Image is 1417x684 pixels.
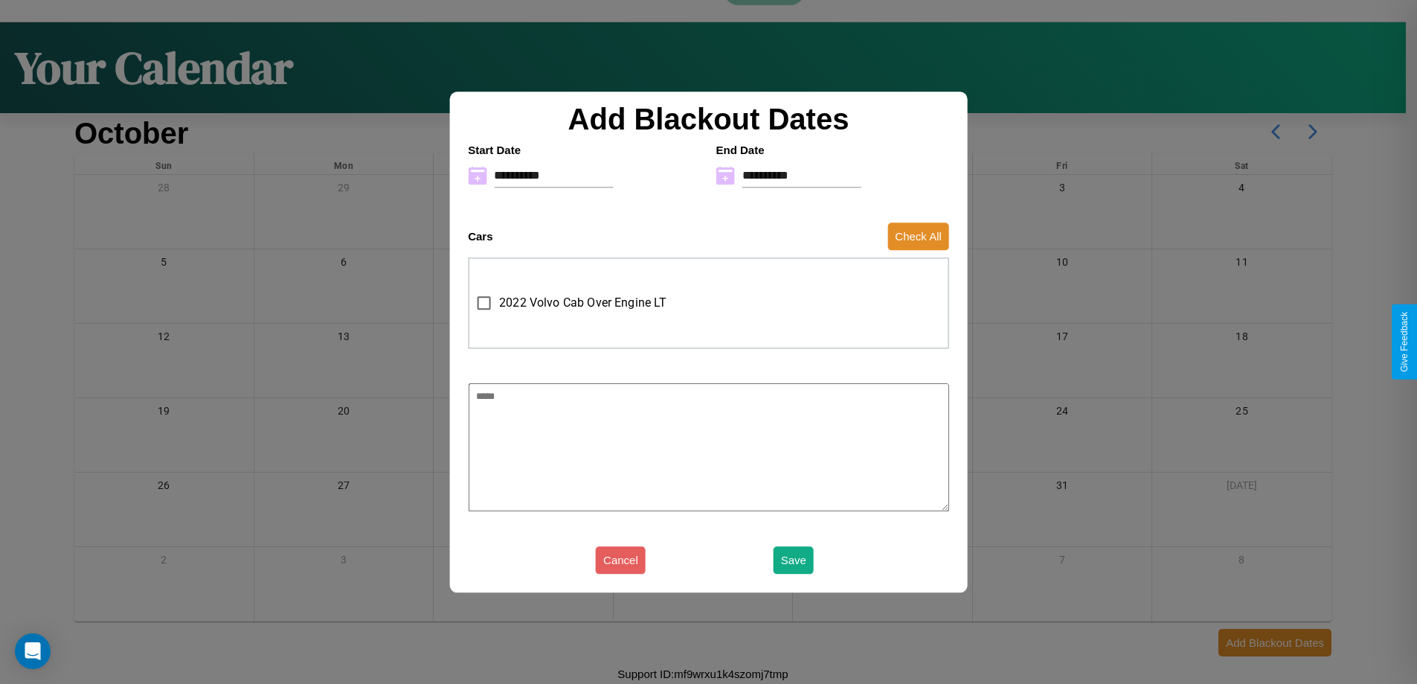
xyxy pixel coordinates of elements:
h4: Start Date [468,144,701,156]
div: Give Feedback [1399,312,1410,372]
span: 2022 Volvo Cab Over Engine LT [499,294,666,312]
h2: Add Blackout Dates [460,103,957,136]
div: Open Intercom Messenger [15,633,51,669]
h4: Cars [468,230,492,243]
button: Check All [887,223,949,250]
button: Save [774,546,814,574]
h4: End Date [716,144,949,156]
button: Cancel [596,546,646,574]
